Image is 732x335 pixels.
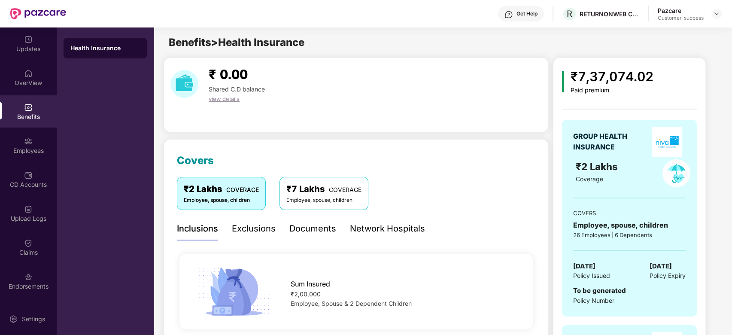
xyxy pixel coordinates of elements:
div: ₹7 Lakhs [286,183,361,196]
div: COVERS [573,209,686,217]
img: icon [562,71,564,92]
img: policyIcon [662,159,690,187]
div: Health Insurance [70,44,140,52]
span: Employee, Spouse & 2 Dependent Children [291,300,412,307]
span: Policy Issued [573,271,610,280]
div: Network Hospitals [350,222,425,235]
span: COVERAGE [329,186,361,193]
img: svg+xml;base64,PHN2ZyBpZD0iU2V0dGluZy0yMHgyMCIgeG1sbnM9Imh0dHA6Ly93d3cudzMub3JnLzIwMDAvc3ZnIiB3aW... [9,315,18,323]
div: ₹2,00,000 [291,289,517,299]
img: svg+xml;base64,PHN2ZyBpZD0iRW5kb3JzZW1lbnRzIiB4bWxucz0iaHR0cDovL3d3dy53My5vcmcvMjAwMC9zdmciIHdpZH... [24,273,33,281]
div: Customer_success [658,15,704,21]
div: ₹7,37,074.02 [571,67,653,87]
div: Documents [289,222,336,235]
span: R [567,9,572,19]
div: Employee, spouse, children [286,196,361,204]
div: RETURNONWEB CONSULTING SERVICES PRIVATE LIMITED [580,10,640,18]
img: svg+xml;base64,PHN2ZyBpZD0iRW1wbG95ZWVzIiB4bWxucz0iaHR0cDovL3d3dy53My5vcmcvMjAwMC9zdmciIHdpZHRoPS... [24,137,33,146]
span: [DATE] [650,261,672,271]
span: ₹ 0.00 [209,67,248,82]
img: svg+xml;base64,PHN2ZyBpZD0iVXBsb2FkX0xvZ3MiIGRhdGEtbmFtZT0iVXBsb2FkIExvZ3MiIHhtbG5zPSJodHRwOi8vd3... [24,205,33,213]
div: Inclusions [177,222,218,235]
div: Employee, spouse, children [573,220,686,231]
span: Coverage [576,175,603,183]
img: New Pazcare Logo [10,8,66,19]
div: 26 Employees | 6 Dependents [573,231,686,239]
img: svg+xml;base64,PHN2ZyBpZD0iSG9tZSIgeG1sbnM9Imh0dHA6Ly93d3cudzMub3JnLzIwMDAvc3ZnIiB3aWR0aD0iMjAiIG... [24,69,33,78]
span: [DATE] [573,261,595,271]
img: svg+xml;base64,PHN2ZyBpZD0iVXBkYXRlZCIgeG1sbnM9Imh0dHA6Ly93d3cudzMub3JnLzIwMDAvc3ZnIiB3aWR0aD0iMj... [24,35,33,44]
img: icon [195,265,273,318]
div: Pazcare [658,6,704,15]
span: Policy Number [573,297,614,304]
div: Exclusions [232,222,276,235]
img: svg+xml;base64,PHN2ZyBpZD0iQ0RfQWNjb3VudHMiIGRhdGEtbmFtZT0iQ0QgQWNjb3VudHMiIHhtbG5zPSJodHRwOi8vd3... [24,171,33,180]
div: Settings [19,315,48,323]
div: GROUP HEALTH INSURANCE [573,131,648,152]
span: To be generated [573,286,626,295]
img: download [170,70,198,98]
div: Employee, spouse, children [184,196,259,204]
div: ₹2 Lakhs [184,183,259,196]
div: Get Help [516,10,538,17]
img: insurerLogo [652,127,682,157]
span: Sum Insured [291,279,330,289]
span: Policy Expiry [650,271,686,280]
img: svg+xml;base64,PHN2ZyBpZD0iQmVuZWZpdHMiIHhtbG5zPSJodHRwOi8vd3d3LnczLm9yZy8yMDAwL3N2ZyIgd2lkdGg9Ij... [24,103,33,112]
span: Shared C.D balance [209,85,265,93]
span: Covers [177,154,214,167]
img: svg+xml;base64,PHN2ZyBpZD0iQ2xhaW0iIHhtbG5zPSJodHRwOi8vd3d3LnczLm9yZy8yMDAwL3N2ZyIgd2lkdGg9IjIwIi... [24,239,33,247]
img: svg+xml;base64,PHN2ZyBpZD0iRHJvcGRvd24tMzJ4MzIiIHhtbG5zPSJodHRwOi8vd3d3LnczLm9yZy8yMDAwL3N2ZyIgd2... [713,10,720,17]
img: svg+xml;base64,PHN2ZyBpZD0iSGVscC0zMngzMiIgeG1sbnM9Imh0dHA6Ly93d3cudzMub3JnLzIwMDAvc3ZnIiB3aWR0aD... [504,10,513,19]
span: view details [209,95,240,102]
span: COVERAGE [226,186,259,193]
span: Benefits > Health Insurance [169,36,304,49]
span: ₹2 Lakhs [576,161,620,172]
div: Paid premium [571,87,653,94]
